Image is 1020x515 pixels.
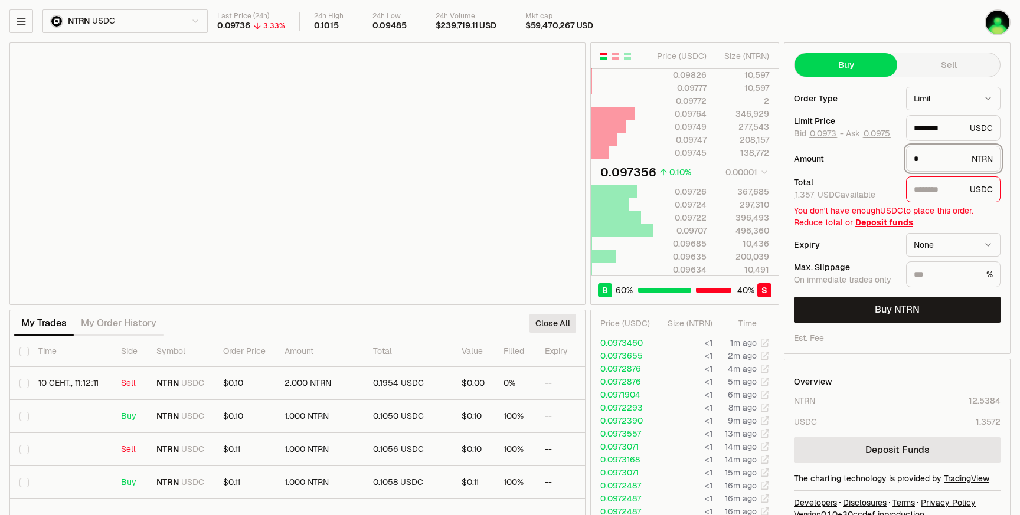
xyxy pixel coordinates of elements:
[611,51,620,61] button: Show Sell Orders Only
[717,134,769,146] div: 208,157
[737,284,754,296] span: 40 %
[19,347,29,356] button: Select all
[181,477,204,488] span: USDC
[794,190,815,199] button: 1.357
[285,411,354,422] div: 1.000 NTRN
[906,115,1001,141] div: USDC
[725,441,757,452] time: 14m ago
[717,225,769,237] div: 496,360
[504,411,526,422] div: 100%
[722,165,769,179] button: 0.00001
[654,251,707,263] div: 0.09635
[51,16,62,27] img: NTRN Logo
[372,12,407,21] div: 24h Low
[794,416,817,428] div: USDC
[655,349,713,362] td: <1
[717,264,769,275] div: 10,491
[654,147,707,159] div: 0.09745
[263,21,285,31] div: 3.33%
[462,378,485,389] div: $0.00
[906,87,1001,110] button: Limit
[654,108,707,120] div: 0.09764
[504,477,526,488] div: 100%
[373,411,443,422] div: 0.1050 USDC
[38,378,99,388] time: 10 сент., 11:12:11
[655,336,713,349] td: <1
[535,466,615,499] td: --
[809,129,838,138] button: 0.0973
[535,367,615,400] td: --
[794,497,837,509] a: Developers
[717,186,769,198] div: 367,685
[728,389,757,400] time: 6m ago
[591,349,655,362] td: 0.0973655
[717,121,769,133] div: 277,543
[655,466,713,479] td: <1
[19,478,29,487] button: Select row
[112,336,147,367] th: Side
[591,466,655,479] td: 0.0973071
[591,440,655,453] td: 0.0973071
[285,444,354,455] div: 1.000 NTRN
[494,336,535,367] th: Filled
[217,21,250,31] div: 0.09736
[794,189,875,200] span: USDC available
[654,50,707,62] div: Price ( USDC )
[655,492,713,505] td: <1
[591,414,655,427] td: 0.0972390
[655,427,713,440] td: <1
[156,411,179,422] span: NTRN
[121,411,138,422] div: Buy
[591,375,655,388] td: 0.0972876
[373,444,443,455] div: 0.1056 USDC
[717,108,769,120] div: 346,929
[655,414,713,427] td: <1
[10,43,585,304] iframe: Financial Chart
[986,11,1009,34] img: QA
[654,121,707,133] div: 0.09749
[717,95,769,107] div: 2
[591,401,655,414] td: 0.0972293
[794,263,897,271] div: Max. Slippage
[794,376,832,388] div: Overview
[655,479,713,492] td: <1
[373,378,443,389] div: 0.1954 USDC
[452,336,494,367] th: Value
[906,176,1001,202] div: USDC
[906,146,1001,172] div: NTRN
[654,225,707,237] div: 0.09707
[655,453,713,466] td: <1
[156,378,179,389] span: NTRN
[364,336,452,367] th: Total
[728,415,757,426] time: 9m ago
[794,178,897,186] div: Total
[655,375,713,388] td: <1
[654,264,707,275] div: 0.09634
[717,69,769,81] div: 10,597
[214,336,275,367] th: Order Price
[223,411,243,421] span: $0.10
[725,493,757,504] time: 16m ago
[976,416,1001,428] div: 1.3572
[373,477,443,488] div: 0.1058 USDC
[794,275,897,286] div: On immediate trades only
[223,477,240,487] span: $0.11
[181,411,204,422] span: USDC
[591,362,655,375] td: 0.0972876
[436,21,496,31] div: $239,719.11 USD
[372,21,407,31] div: 0.09485
[843,497,887,509] a: Disclosures
[669,166,691,178] div: 0.10%
[121,444,138,455] div: Sell
[794,205,1001,228] div: You don't have enough USDC to place this order. Reduce total or .
[602,284,608,296] span: B
[616,284,633,296] span: 60 %
[462,444,485,455] div: $0.10
[285,477,354,488] div: 1.000 NTRN
[275,336,364,367] th: Amount
[794,241,897,249] div: Expiry
[794,395,815,406] div: NTRN
[147,336,214,367] th: Symbol
[794,117,897,125] div: Limit Price
[717,147,769,159] div: 138,772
